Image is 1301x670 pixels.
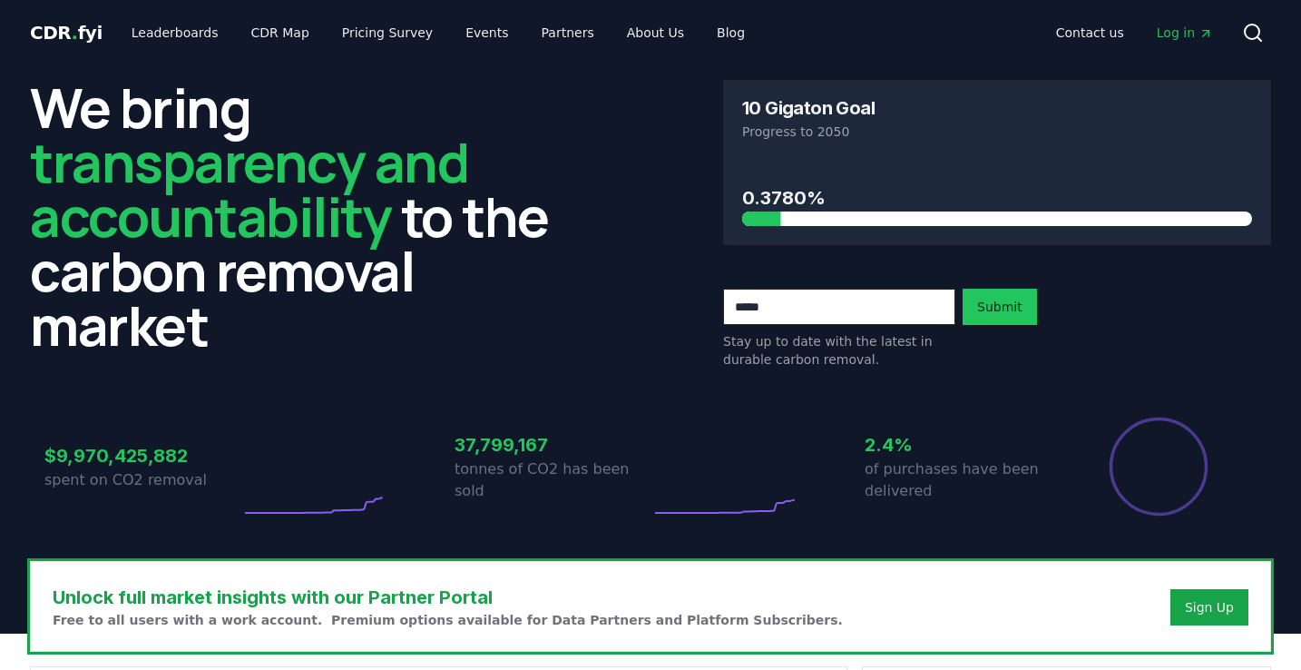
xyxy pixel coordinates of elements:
a: Blog [702,16,759,49]
p: Progress to 2050 [742,123,1252,141]
a: Log in [1142,16,1228,49]
p: Stay up to date with the latest in durable carbon removal. [723,332,955,369]
h3: 2.4% [865,431,1061,458]
a: Sign Up [1185,598,1234,616]
p: spent on CO2 removal [44,469,240,491]
h3: 0.3780% [742,184,1252,212]
a: Pricing Survey [328,16,447,49]
h2: We bring to the carbon removal market [30,80,578,352]
a: About Us [612,16,699,49]
a: Leaderboards [117,16,233,49]
a: Partners [527,16,609,49]
nav: Main [1042,16,1228,49]
span: . [72,22,78,44]
p: of purchases have been delivered [865,458,1061,502]
button: Sign Up [1170,589,1248,626]
span: CDR fyi [30,22,103,44]
a: CDR.fyi [30,20,103,45]
button: Submit [963,289,1037,325]
span: Log in [1157,24,1213,42]
h3: 37,799,167 [455,431,650,458]
a: CDR Map [237,16,324,49]
h3: 10 Gigaton Goal [742,99,875,117]
span: transparency and accountability [30,124,468,253]
h3: $9,970,425,882 [44,442,240,469]
a: Events [451,16,523,49]
nav: Main [117,16,759,49]
p: tonnes of CO2 has been sold [455,458,650,502]
div: Percentage of sales delivered [1108,416,1209,517]
p: Free to all users with a work account. Premium options available for Data Partners and Platform S... [53,611,843,629]
a: Contact us [1042,16,1139,49]
h3: Unlock full market insights with our Partner Portal [53,584,843,611]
